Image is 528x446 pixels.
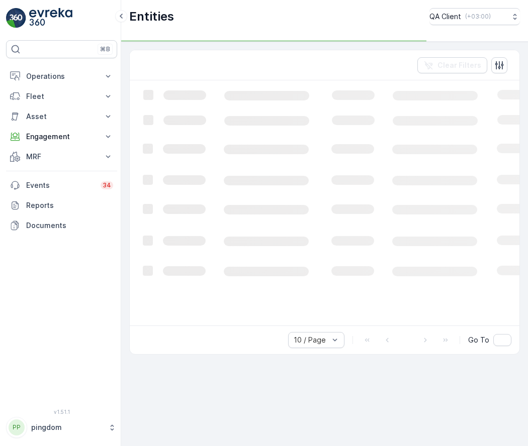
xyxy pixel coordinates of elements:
[468,335,489,345] span: Go To
[6,86,117,106] button: Fleet
[26,132,97,142] p: Engagement
[6,409,117,415] span: v 1.51.1
[6,127,117,147] button: Engagement
[437,60,481,70] p: Clear Filters
[6,215,117,236] a: Documents
[6,195,117,215] a: Reports
[26,111,97,122] p: Asset
[26,220,113,231] p: Documents
[429,8,520,25] button: QA Client(+03:00)
[6,66,117,86] button: Operations
[26,71,97,81] p: Operations
[26,200,113,210] p: Reports
[26,180,95,190] p: Events
[29,8,72,28] img: logo_light-DOdMpM7g.png
[6,175,117,195] a: Events34
[6,417,117,438] button: PPpingdom
[129,9,174,25] p: Entities
[31,422,103,432] p: pingdom
[6,8,26,28] img: logo
[100,45,110,53] p: ⌘B
[417,57,487,73] button: Clear Filters
[26,152,97,162] p: MRF
[6,147,117,167] button: MRF
[429,12,461,22] p: QA Client
[103,181,111,189] p: 34
[9,419,25,435] div: PP
[26,91,97,101] p: Fleet
[6,106,117,127] button: Asset
[465,13,491,21] p: ( +03:00 )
